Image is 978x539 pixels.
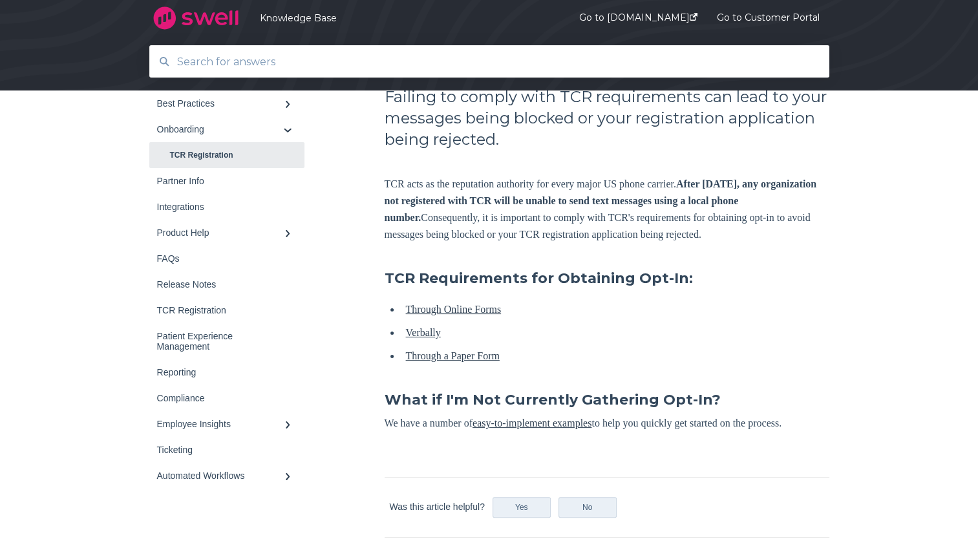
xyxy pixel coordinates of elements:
[157,98,284,109] div: Best Practices
[169,48,810,76] input: Search for answers
[558,497,617,518] button: No
[406,304,502,315] a: Through Online Forms
[406,350,500,361] a: Through a Paper Form
[515,503,528,512] span: Yes
[406,327,441,338] a: Verbally
[157,176,284,186] div: Partner Info
[149,2,243,34] img: company logo
[157,367,284,377] div: Reporting
[157,445,284,455] div: Ticketing
[149,246,304,271] a: FAQs
[493,497,551,518] button: Yes
[385,86,829,150] h2: Failing to comply with TCR requirements can lead to your messages being blocked or your registrat...
[157,279,284,290] div: Release Notes
[385,178,817,223] strong: After [DATE], any organization not registered with TCR will be unable to send text messages using...
[149,220,304,246] a: Product Help
[149,359,304,385] a: Reporting
[157,253,284,264] div: FAQs
[149,463,304,489] a: Automated Workflows
[149,116,304,142] a: Onboarding
[149,142,304,168] a: TCR Registration
[149,90,304,116] a: Best Practices
[157,393,284,403] div: Compliance
[157,202,284,212] div: Integrations
[260,12,540,24] a: Knowledge Base
[149,194,304,220] a: Integrations
[149,411,304,437] a: Employee Insights
[385,390,829,410] h3: What if I'm Not Currently Gathering Opt-In?
[157,331,284,352] div: Patient Experience Management
[157,227,284,238] div: Product Help
[149,271,304,297] a: Release Notes
[149,385,304,411] a: Compliance
[149,168,304,194] a: Partner Info
[149,297,304,323] a: TCR Registration
[473,417,591,428] a: easy-to-implement examples
[385,415,829,432] p: We have a number of to help you quickly get started on the process.
[157,124,284,134] div: Onboarding
[390,502,485,512] span: Was this article helpful?
[157,305,284,315] div: TCR Registration
[157,470,284,481] div: Automated Workflows
[149,323,304,359] a: Patient Experience Management
[385,176,829,243] p: TCR acts as the reputation authority for every major US phone carrier. Consequently, it is import...
[157,419,284,429] div: Employee Insights
[582,503,592,512] span: No
[149,437,304,463] a: Ticketing
[385,269,829,288] h3: TCR Requirements for Obtaining Opt-In:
